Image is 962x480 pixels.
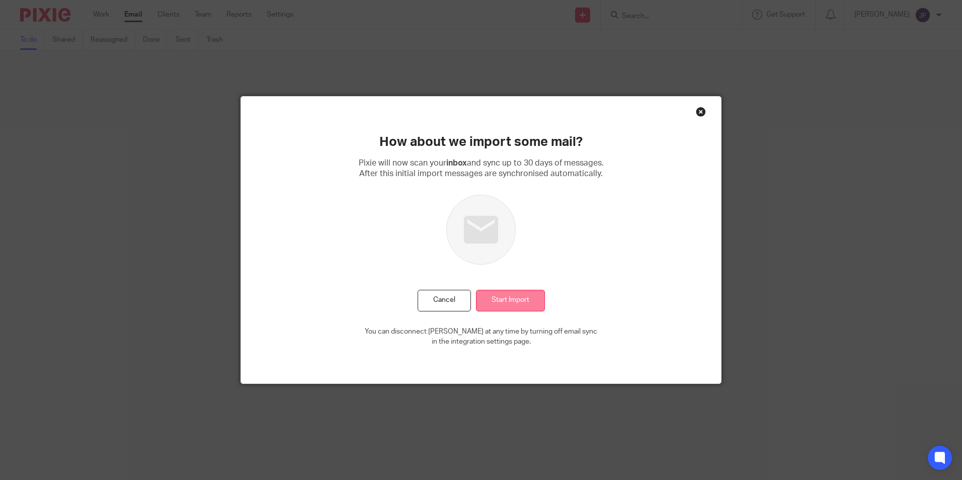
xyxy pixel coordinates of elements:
p: Pixie will now scan your and sync up to 30 days of messages. After this initial import messages a... [359,158,604,180]
input: Start Import [476,290,545,311]
p: You can disconnect [PERSON_NAME] at any time by turning off email sync in the integration setting... [365,327,597,347]
button: Cancel [418,290,471,311]
div: Close this dialog window [696,107,706,117]
b: inbox [446,159,467,167]
h2: How about we import some mail? [379,133,583,150]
